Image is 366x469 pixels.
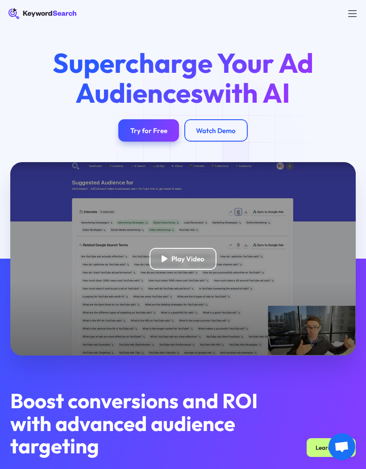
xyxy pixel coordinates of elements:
h2: Boost conversions and ROI with advanced audience targeting [10,389,282,457]
a: open lightbox [10,162,356,356]
span: with AI [203,75,290,110]
a: Learn More [307,438,356,457]
h1: Supercharge Your Ad Audiences [30,48,336,108]
div: Open chat [329,433,355,460]
div: Try for Free [130,126,167,135]
a: Try for Free [118,119,179,142]
div: Watch Demo [196,126,236,135]
div: Play Video [171,255,204,263]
